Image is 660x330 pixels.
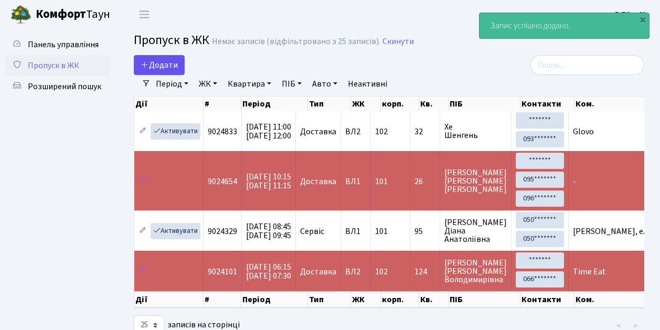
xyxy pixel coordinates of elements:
[615,8,647,21] a: ВЛ2 -. К.
[10,4,31,25] img: logo.png
[241,97,308,111] th: Період
[414,227,435,236] span: 95
[246,171,291,191] span: [DATE] 10:15 [DATE] 11:15
[204,292,241,307] th: #
[278,75,306,93] a: ПІБ
[246,261,291,282] span: [DATE] 06:15 [DATE] 07:30
[414,177,435,186] span: 26
[615,9,647,20] b: ВЛ2 -. К.
[208,126,237,137] span: 9024833
[375,126,388,137] span: 102
[345,268,366,276] span: ВЛ2
[345,227,366,236] span: ВЛ1
[212,37,380,47] div: Немає записів (відфільтровано з 25 записів).
[375,226,388,237] span: 101
[444,123,507,140] span: Хе Шенгень
[28,39,99,50] span: Панель управління
[151,123,200,140] a: Активувати
[204,97,241,111] th: #
[208,266,237,278] span: 9024101
[345,177,366,186] span: ВЛ1
[208,226,237,237] span: 9024329
[300,227,324,236] span: Сервіс
[444,168,507,194] span: [PERSON_NAME] [PERSON_NAME] [PERSON_NAME]
[573,266,606,278] span: Time Eat
[308,97,351,111] th: Тип
[5,55,110,76] a: Пропуск в ЖК
[449,97,520,111] th: ПІБ
[375,266,388,278] span: 102
[131,6,157,23] button: Переключити навігацію
[5,34,110,55] a: Панель управління
[381,97,419,111] th: корп.
[308,75,342,93] a: Авто
[223,75,275,93] a: Квартира
[382,37,414,47] a: Скинути
[300,268,336,276] span: Доставка
[573,176,576,187] span: -
[637,14,648,25] div: ×
[414,127,435,136] span: 32
[141,59,178,71] span: Додати
[444,259,507,284] span: [PERSON_NAME] [PERSON_NAME] Володимирівна
[300,177,336,186] span: Доставка
[520,292,574,307] th: Контакти
[241,292,308,307] th: Період
[246,121,291,142] span: [DATE] 11:00 [DATE] 12:00
[151,223,200,239] a: Активувати
[134,97,204,111] th: Дії
[351,97,381,111] th: ЖК
[134,292,204,307] th: Дії
[381,292,419,307] th: корп.
[345,127,366,136] span: ВЛ2
[134,55,185,75] a: Додати
[444,218,507,243] span: [PERSON_NAME] Діана Анатоліївна
[308,292,351,307] th: Тип
[134,31,209,49] span: Пропуск в ЖК
[208,176,237,187] span: 9024654
[28,81,101,92] span: Розширений пошук
[300,127,336,136] span: Доставка
[419,292,449,307] th: Кв.
[414,268,435,276] span: 124
[375,176,388,187] span: 101
[152,75,193,93] a: Період
[195,75,221,93] a: ЖК
[530,55,644,75] input: Пошук...
[28,60,79,71] span: Пропуск в ЖК
[246,221,291,241] span: [DATE] 08:45 [DATE] 09:45
[351,292,381,307] th: ЖК
[36,6,86,23] b: Комфорт
[36,6,110,24] span: Таун
[520,97,574,111] th: Контакти
[449,292,520,307] th: ПІБ
[419,97,449,111] th: Кв.
[573,126,594,137] span: Glovo
[344,75,391,93] a: Неактивні
[480,13,649,38] div: Запис успішно додано.
[5,76,110,97] a: Розширений пошук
